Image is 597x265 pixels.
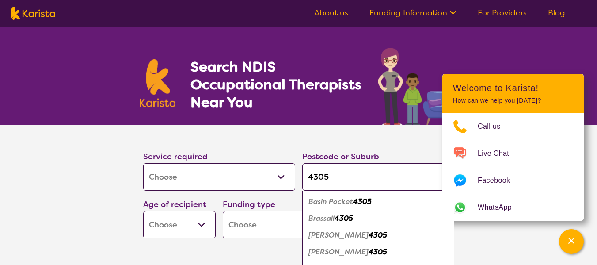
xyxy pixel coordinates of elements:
div: Channel Menu [442,74,584,221]
div: Basin Pocket 4305 [307,193,450,210]
button: Channel Menu [559,229,584,254]
label: Funding type [223,199,275,210]
label: Postcode or Suburb [302,151,379,162]
em: 4305 [369,247,387,257]
em: [PERSON_NAME] [308,247,369,257]
span: Live Chat [478,147,520,160]
img: Karista logo [140,59,176,107]
h1: Search NDIS Occupational Therapists Near You [190,58,362,111]
div: Bremer 4305 [307,227,450,244]
span: WhatsApp [478,201,522,214]
ul: Choose channel [442,113,584,221]
a: Blog [548,8,565,18]
em: 4305 [335,214,353,223]
a: About us [314,8,348,18]
em: 4305 [369,230,387,240]
div: Brassall 4305 [307,210,450,227]
input: Type [302,163,454,191]
em: [PERSON_NAME] [308,230,369,240]
img: Karista logo [11,7,55,20]
a: Funding Information [369,8,456,18]
div: Churchill 4305 [307,244,450,261]
span: Facebook [478,174,521,187]
a: For Providers [478,8,527,18]
h2: Welcome to Karista! [453,83,573,93]
a: Web link opens in a new tab. [442,194,584,221]
em: 4305 [353,197,372,206]
label: Service required [143,151,208,162]
em: Brassall [308,214,335,223]
em: Basin Pocket [308,197,353,206]
img: occupational-therapy [378,48,458,125]
label: Age of recipient [143,199,206,210]
p: How can we help you [DATE]? [453,97,573,104]
span: Call us [478,120,511,133]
